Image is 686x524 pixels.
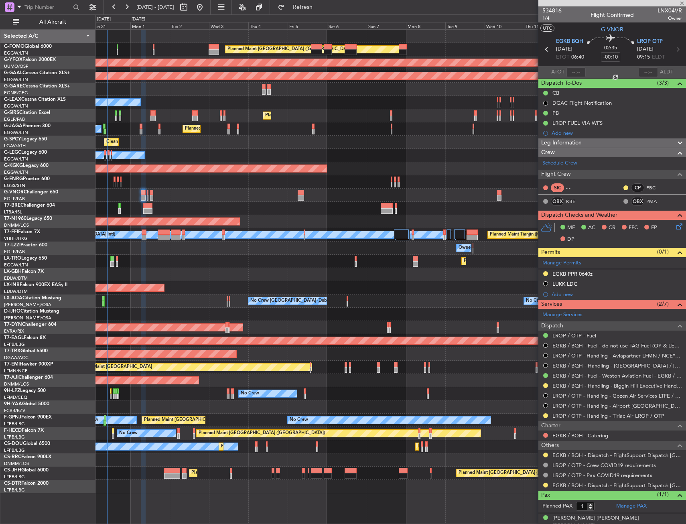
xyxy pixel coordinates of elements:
[24,1,71,13] input: Trip Number
[4,110,19,115] span: G-SIRS
[191,467,318,479] div: Planned Maint [GEOGRAPHIC_DATA] ([GEOGRAPHIC_DATA])
[552,402,682,409] a: LROP / OTP - Handling - Airport [GEOGRAPHIC_DATA] LUKK / KIV
[4,71,22,75] span: G-GAAL
[637,38,663,46] span: LROP OTP
[4,216,26,221] span: T7-N1960
[4,44,24,49] span: G-FOMO
[4,447,25,453] a: LFPB/LBG
[541,300,562,309] span: Services
[4,183,25,189] a: EGSS/STN
[4,322,57,327] a: T7-DYNChallenger 604
[4,110,50,115] a: G-SIRSCitation Excel
[4,481,49,486] a: CS-DTRFalcon 2000
[4,190,58,195] a: G-VNORChallenger 650
[185,123,311,135] div: Planned Maint [GEOGRAPHIC_DATA] ([GEOGRAPHIC_DATA])
[526,295,563,307] div: No Crew Sabadell
[4,249,25,255] a: EGLF/FAB
[4,150,21,155] span: G-LEGC
[4,441,50,446] a: CS-DOUGlobal 6500
[552,291,682,298] div: Add new
[130,22,170,29] div: Mon 1
[4,124,51,128] a: G-JAGAPhenom 300
[591,11,634,19] div: Flight Confirmed
[4,63,28,69] a: UUMO/OSF
[637,45,654,53] span: [DATE]
[540,24,554,32] button: UTC
[221,441,347,453] div: Planned Maint [GEOGRAPHIC_DATA] ([GEOGRAPHIC_DATA])
[4,44,52,49] a: G-FOMOGlobal 6000
[542,15,562,22] span: 1/4
[567,224,575,232] span: MF
[631,183,644,192] div: CP
[604,44,617,52] span: 02:35
[4,349,20,353] span: T7-TRX
[541,248,560,257] span: Permits
[4,203,55,208] a: T7-BREChallenger 604
[658,15,682,22] span: Owner
[4,50,28,56] a: EGGW/LTN
[91,22,130,29] div: Sun 31
[4,163,49,168] a: G-KGKGLegacy 600
[4,236,28,242] a: VHHH/HKG
[4,103,28,109] a: EGGW/LTN
[265,110,392,122] div: Planned Maint [GEOGRAPHIC_DATA] ([GEOGRAPHIC_DATA])
[4,116,25,122] a: EGLF/FAB
[4,487,25,493] a: LFPB/LBG
[4,309,20,314] span: D-IJHO
[4,196,25,202] a: EGLF/FAB
[616,502,647,510] a: Manage PAX
[4,441,23,446] span: CS-DOU
[629,224,638,232] span: FFC
[4,402,22,406] span: 9H-YAA
[552,482,682,489] a: EGKB / BQH - Dispatch - FlightSupport Dispatch [GEOGRAPHIC_DATA]
[4,434,25,440] a: LFPB/LBG
[75,361,152,373] div: Planned Maint [GEOGRAPHIC_DATA]
[601,25,623,34] span: G-VNOR
[657,248,669,256] span: (0/1)
[566,198,584,205] a: KBE
[542,502,572,510] label: Planned PAX
[4,328,24,334] a: EVRA/RIX
[136,4,174,11] span: [DATE] - [DATE]
[227,43,354,55] div: Planned Maint [GEOGRAPHIC_DATA] ([GEOGRAPHIC_DATA])
[286,4,320,10] span: Refresh
[541,211,617,220] span: Dispatch Checks and Weather
[552,452,682,459] a: EGKB / BQH - Dispatch - FlightSupport Dispatch [GEOGRAPHIC_DATA]
[288,22,327,29] div: Fri 5
[241,388,259,400] div: No Crew
[4,269,22,274] span: LX-GBH
[542,259,581,267] a: Manage Permits
[552,280,578,287] div: LUKK LDG
[4,296,22,301] span: LX-AOA
[4,341,25,347] a: LFPB/LBG
[4,90,28,96] a: EGNR/CEG
[4,282,67,287] a: LX-INBFalcon 900EX EASy II
[4,97,66,102] a: G-LEAXCessna Citation XLS
[485,22,524,29] div: Wed 10
[4,288,28,294] a: EDLW/DTM
[327,22,366,29] div: Sat 6
[552,110,559,116] div: PB
[4,415,21,420] span: F-GPNJ
[524,22,563,29] div: Thu 11
[4,355,28,361] a: DGAA/ACC
[4,143,26,149] a: LGAV/ATH
[4,455,51,459] a: CS-RRCFalcon 900LX
[4,124,22,128] span: G-JAGA
[541,491,550,500] span: Pax
[170,22,209,29] div: Tue 2
[4,169,28,175] a: EGGW/LTN
[552,100,612,106] div: DGAC Flight Notification
[4,84,70,89] a: G-GARECessna Citation XLS+
[556,45,572,53] span: [DATE]
[660,68,673,76] span: ALDT
[552,130,682,136] div: Add new
[4,269,44,274] a: LX-GBHFalcon 7X
[4,402,49,406] a: 9H-YAAGlobal 5000
[4,375,53,380] a: T7-AJIChallenger 604
[556,38,583,46] span: EGKB BQH
[4,468,49,473] a: CS-JHHGlobal 6000
[4,282,20,287] span: LX-INB
[4,349,48,353] a: T7-TRXGlobal 6500
[658,6,682,15] span: LNX04VR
